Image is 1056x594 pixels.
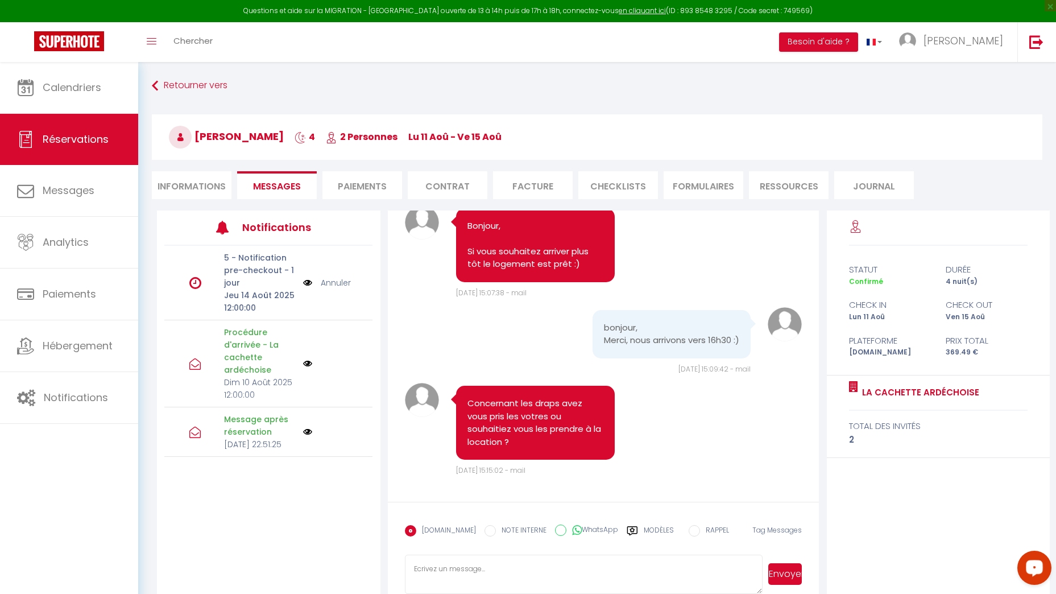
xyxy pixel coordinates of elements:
[326,130,397,143] span: 2 Personnes
[34,31,104,51] img: Super Booking
[899,32,916,49] img: ...
[858,386,979,399] a: La cachette ardéchoise
[408,130,502,143] span: lu 11 Aoû - ve 15 Aoû
[303,277,312,289] img: NO IMAGE
[938,312,1035,323] div: Ven 15 Aoû
[456,288,527,298] span: [DATE] 15:07:38 - mail
[842,298,938,312] div: check in
[321,277,351,289] a: Annuler
[173,35,213,47] span: Chercher
[1008,546,1056,594] iframe: LiveChat chat widget
[303,359,312,368] img: NO IMAGE
[405,383,439,417] img: avatar.png
[700,525,729,538] label: RAPPEL
[938,334,1035,348] div: Prix total
[834,171,914,199] li: Journal
[43,287,96,301] span: Paiements
[842,347,938,358] div: [DOMAIN_NAME]
[842,334,938,348] div: Plateforme
[408,171,487,199] li: Contrat
[849,433,1028,447] div: 2
[1029,35,1043,49] img: logout
[578,171,658,199] li: CHECKLISTS
[165,22,221,62] a: Chercher
[938,347,1035,358] div: 369.49 €
[224,326,296,376] p: Procédure d'arrivée - La cachette ardéchoise
[924,34,1003,48] span: [PERSON_NAME]
[416,525,476,538] label: [DOMAIN_NAME]
[43,339,113,353] span: Hébergement
[678,364,751,374] span: [DATE] 15:09:42 - mail
[152,76,1042,96] a: Retourner vers
[768,563,802,585] button: Envoyer
[43,235,89,249] span: Analytics
[891,22,1017,62] a: ... [PERSON_NAME]
[938,298,1035,312] div: check out
[303,427,312,436] img: NO IMAGE
[938,277,1035,287] div: 4 nuit(s)
[224,413,296,438] p: Message après réservation
[295,130,315,143] span: 4
[664,171,743,199] li: FORMULAIRES
[842,312,938,323] div: Lun 11 Aoû
[43,80,101,94] span: Calendriers
[152,171,231,199] li: Informations
[849,277,883,286] span: Confirmé
[496,525,546,538] label: NOTE INTERNE
[224,251,296,289] p: 5 - Notification pre-checkout - 1 jour
[253,180,301,193] span: Messages
[405,205,439,240] img: avatar.png
[169,129,284,143] span: [PERSON_NAME]
[43,132,109,146] span: Réservations
[604,321,739,347] pre: bonjour, Merci, nous arrivons vers 16h30 :)
[849,419,1028,433] div: total des invités
[43,183,94,197] span: Messages
[224,289,296,314] p: Jeu 14 Août 2025 12:00:00
[467,397,604,448] pre: Concernant les draps avez vous pris les votres ou souhaitiez vous les prendre à la location ?
[779,32,858,52] button: Besoin d'aide ?
[322,171,402,199] li: Paiements
[44,390,108,405] span: Notifications
[467,220,604,271] pre: Bonjour, Si vous souhaitez arriver plus tôt le logement est prêt :)
[752,525,802,535] span: Tag Messages
[566,525,618,537] label: WhatsApp
[619,6,666,15] a: en cliquant ici
[749,171,829,199] li: Ressources
[456,465,525,475] span: [DATE] 15:15:02 - mail
[242,214,329,240] h3: Notifications
[938,263,1035,277] div: durée
[224,376,296,401] p: Dim 10 Août 2025 12:00:00
[224,438,296,451] p: [DATE] 22:51:25
[842,263,938,277] div: statut
[768,307,802,341] img: avatar.png
[493,171,573,199] li: Facture
[644,525,674,545] label: Modèles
